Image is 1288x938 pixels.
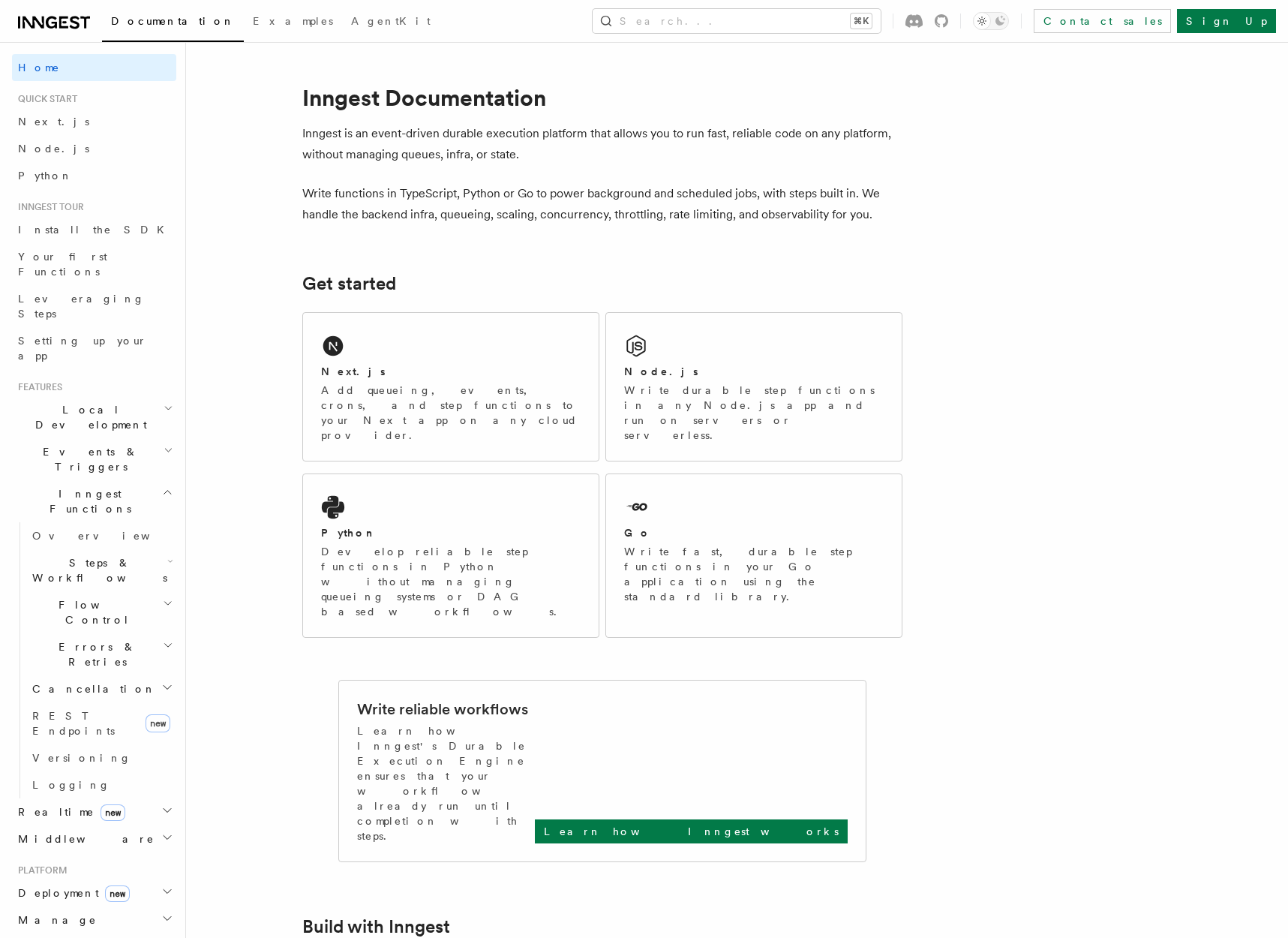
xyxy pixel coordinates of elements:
a: Setting up your app [12,327,176,369]
button: Toggle dark mode [973,12,1009,30]
span: Setting up your app [18,335,147,362]
button: Flow Control [26,591,176,633]
span: REST Endpoints [32,710,115,737]
span: Realtime [12,804,125,819]
span: AgentKit [351,15,431,27]
a: Install the SDK [12,216,176,243]
h1: Inngest Documentation [302,84,902,111]
span: Inngest tour [12,201,84,213]
a: Next.js [12,108,176,135]
a: Overview [26,522,176,549]
span: Node.js [18,143,89,155]
span: Python [18,170,73,182]
a: Next.jsAdd queueing, events, crons, and step functions to your Next app on any cloud provider. [302,312,599,461]
span: Flow Control [26,597,163,627]
span: Middleware [12,831,155,846]
a: Home [12,54,176,81]
span: new [146,714,170,732]
span: Versioning [32,752,131,764]
button: Middleware [12,825,176,852]
a: Build with Inngest [302,916,450,937]
button: Errors & Retries [26,633,176,675]
span: Steps & Workflows [26,555,167,585]
a: Leveraging Steps [12,285,176,327]
button: Manage [12,906,176,933]
a: Node.js [12,135,176,162]
span: new [105,885,130,902]
span: Install the SDK [18,224,173,236]
a: Contact sales [1034,9,1171,33]
button: Steps & Workflows [26,549,176,591]
h2: Python [321,525,377,540]
a: GoWrite fast, durable step functions in your Go application using the standard library. [605,474,902,638]
a: Python [12,162,176,189]
p: Write functions in TypeScript, Python or Go to power background and scheduled jobs, with steps bu... [302,183,902,225]
a: Learn how Inngest works [535,819,848,843]
button: Local Development [12,396,176,438]
a: Your first Functions [12,243,176,285]
p: Inngest is an event-driven durable execution platform that allows you to run fast, reliable code ... [302,123,902,165]
span: new [101,804,125,821]
a: Logging [26,771,176,798]
h2: Write reliable workflows [357,699,528,720]
span: Deployment [12,885,130,900]
p: Write fast, durable step functions in your Go application using the standard library. [624,544,884,604]
h2: Next.js [321,364,386,379]
p: Develop reliable step functions in Python without managing queueing systems or DAG based workflows. [321,544,581,619]
a: AgentKit [342,5,440,41]
a: Sign Up [1177,9,1276,33]
span: Manage [12,912,97,927]
a: Examples [244,5,342,41]
span: Documentation [111,15,235,27]
button: Realtimenew [12,798,176,825]
span: Local Development [12,402,164,432]
button: Search...⌘K [593,9,881,33]
span: Features [12,381,62,393]
a: Versioning [26,744,176,771]
a: Node.jsWrite durable step functions in any Node.js app and run on servers or serverless. [605,312,902,461]
button: Deploymentnew [12,879,176,906]
button: Events & Triggers [12,438,176,480]
span: Errors & Retries [26,639,163,669]
span: Inngest Functions [12,486,162,516]
h2: Go [624,525,651,540]
span: Overview [32,530,187,542]
span: Leveraging Steps [18,293,145,320]
a: Documentation [102,5,244,42]
span: Platform [12,864,68,876]
span: Home [18,60,60,75]
p: Learn how Inngest's Durable Execution Engine ensures that your workflow already run until complet... [357,723,535,843]
p: Write durable step functions in any Node.js app and run on servers or serverless. [624,383,884,443]
span: Quick start [12,93,77,105]
div: Inngest Functions [12,522,176,798]
a: PythonDevelop reliable step functions in Python without managing queueing systems or DAG based wo... [302,474,599,638]
button: Inngest Functions [12,480,176,522]
span: Examples [253,15,333,27]
a: REST Endpointsnew [26,702,176,744]
span: Events & Triggers [12,444,164,474]
span: Logging [32,779,110,791]
kbd: ⌘K [851,14,872,29]
span: Your first Functions [18,251,107,278]
p: Add queueing, events, crons, and step functions to your Next app on any cloud provider. [321,383,581,443]
span: Cancellation [26,681,156,696]
h2: Node.js [624,364,698,379]
span: Next.js [18,116,89,128]
p: Learn how Inngest works [544,824,839,839]
button: Cancellation [26,675,176,702]
a: Get started [302,273,396,294]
